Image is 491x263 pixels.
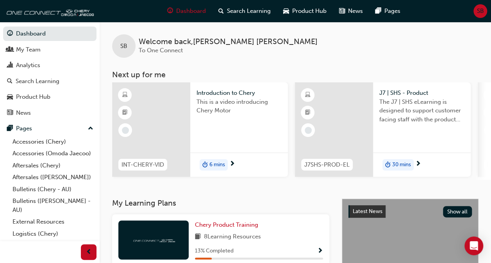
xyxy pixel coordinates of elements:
span: 6 mins [209,160,225,169]
a: Accessories (Omoda Jaecoo) [9,147,96,160]
span: learningRecordVerb_NONE-icon [122,127,129,134]
button: DashboardMy TeamAnalyticsSearch LearningProduct HubNews [3,25,96,121]
a: Bulletins ([PERSON_NAME] - AU) [9,195,96,216]
a: INT-CHERY-VIDIntroduction to CheryThis is a video introducing Chery Motorduration-icon6 mins [112,82,288,177]
span: guage-icon [7,30,13,37]
span: prev-icon [86,247,92,257]
span: J7SHS-PROD-EL [304,160,350,169]
a: news-iconNews [333,3,369,19]
button: Show all [443,206,472,217]
span: book-icon [195,232,201,242]
span: duration-icon [385,160,391,170]
a: search-iconSearch Learning [212,3,277,19]
a: Dashboard [3,27,96,41]
a: J7SHS-PROD-ELJ7 | SHS - ProductThe J7 | SHS eLearning is designed to support customer facing staf... [295,82,471,177]
span: Latest News [353,208,382,215]
a: News [3,106,96,120]
span: people-icon [7,46,13,53]
span: 30 mins [392,160,411,169]
a: Accessories (Chery) [9,136,96,148]
span: next-icon [229,161,235,168]
a: Latest NewsShow all [348,205,472,218]
span: chart-icon [7,62,13,69]
span: Search Learning [227,7,271,16]
a: Aftersales (Chery) [9,160,96,172]
a: Chery Product Training [195,220,261,229]
span: learningRecordVerb_NONE-icon [305,127,312,134]
span: Chery Product Training [195,221,258,228]
button: SB [473,4,487,18]
a: guage-iconDashboard [161,3,212,19]
button: Pages [3,121,96,136]
a: Logistics (Chery) [9,228,96,240]
span: car-icon [7,94,13,101]
span: News [348,7,363,16]
span: up-icon [88,124,93,134]
a: car-iconProduct Hub [277,3,333,19]
span: Pages [384,7,400,16]
span: news-icon [339,6,345,16]
span: next-icon [415,161,421,168]
span: 8 Learning Resources [204,232,261,242]
span: Dashboard [176,7,206,16]
span: Product Hub [292,7,327,16]
span: pages-icon [7,125,13,132]
a: My Team [3,43,96,57]
span: search-icon [218,6,224,16]
span: INT-CHERY-VID [121,160,164,169]
div: Search Learning [16,77,59,86]
span: car-icon [283,6,289,16]
span: Welcome back , [PERSON_NAME] [PERSON_NAME] [139,37,318,46]
span: booktick-icon [122,108,128,118]
button: Show Progress [317,246,323,256]
h3: My Learning Plans [112,199,329,208]
span: Introduction to Chery [196,89,282,98]
span: SB [477,7,484,16]
a: Product Hub [3,90,96,104]
img: oneconnect [132,236,175,243]
a: Analytics [3,58,96,73]
div: Pages [16,124,32,133]
h3: Next up for me [100,70,491,79]
a: Bulletins (Chery - AU) [9,183,96,195]
span: duration-icon [202,160,208,170]
span: To One Connect [139,47,183,54]
a: Search Learning [3,74,96,89]
span: guage-icon [167,6,173,16]
div: My Team [16,45,41,54]
div: Analytics [16,61,40,70]
a: External Resources [9,216,96,228]
span: 13 % Completed [195,247,234,256]
span: J7 | SHS - Product [379,89,464,98]
span: search-icon [7,78,12,85]
div: Open Intercom Messenger [464,236,483,255]
img: oneconnect [4,3,94,19]
span: pages-icon [375,6,381,16]
span: learningResourceType_ELEARNING-icon [122,90,128,100]
a: pages-iconPages [369,3,407,19]
a: Aftersales ([PERSON_NAME]) [9,171,96,183]
a: Marketing (Chery) [9,240,96,252]
div: Product Hub [16,92,50,101]
span: This is a video introducing Chery Motor [196,98,282,115]
span: news-icon [7,110,13,117]
span: learningResourceType_ELEARNING-icon [305,90,311,100]
span: The J7 | SHS eLearning is designed to support customer facing staff with the product and sales in... [379,98,464,124]
span: Show Progress [317,248,323,255]
span: SB [120,42,127,51]
span: booktick-icon [305,108,311,118]
div: News [16,108,31,117]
